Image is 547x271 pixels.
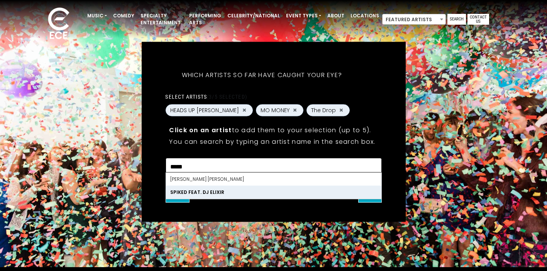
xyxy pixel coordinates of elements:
[84,9,110,22] a: Music
[170,163,376,170] textarea: Search
[261,106,290,114] span: MO MONEY
[338,107,344,114] button: Remove The Drop
[383,14,445,25] span: Featured Artists
[311,106,336,114] span: The Drop
[170,106,239,114] span: HEADS UP [PERSON_NAME]
[382,14,446,25] span: Featured Artists
[165,61,358,89] h5: Which artists so far have caught your eye?
[166,185,381,199] li: SPIKED feat. DJ Elixir
[169,136,378,146] p: You can search by typing an artist name in the search box.
[165,93,247,100] label: Select artists
[447,14,466,25] a: Search
[324,9,347,22] a: About
[347,9,382,22] a: Locations
[137,9,186,29] a: Specialty Entertainment
[39,5,78,43] img: ece_new_logo_whitev2-1.png
[166,172,381,185] li: [PERSON_NAME] [PERSON_NAME]
[169,125,378,135] p: to add them to your selection (up to 5).
[110,9,137,22] a: Comedy
[292,107,298,114] button: Remove MO MONEY
[169,125,232,134] strong: Click on an artist
[224,9,283,22] a: Celebrity/National
[186,9,224,29] a: Performing Arts
[283,9,324,22] a: Event Types
[241,107,247,114] button: Remove HEADS UP PENNY
[207,93,247,99] span: (3/5 selected)
[467,14,489,25] a: Contact Us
